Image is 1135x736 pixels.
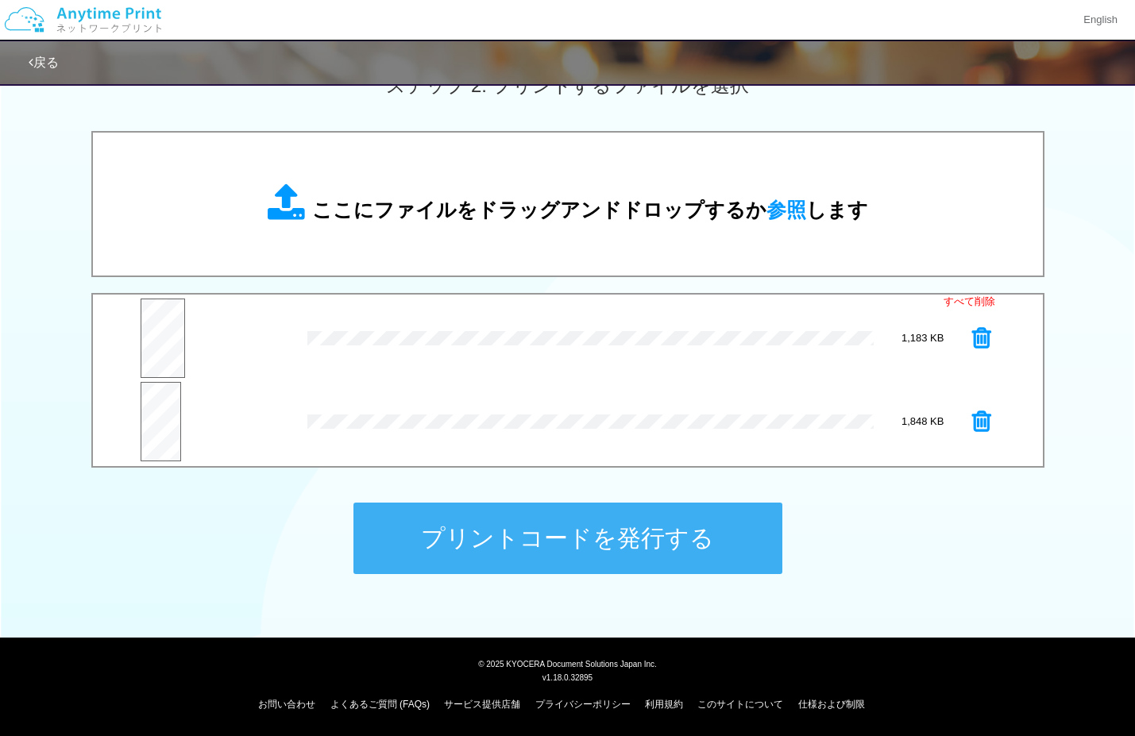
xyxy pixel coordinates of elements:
[535,699,631,710] a: プライバシーポリシー
[330,699,430,710] a: よくあるご質問 (FAQs)
[258,699,315,710] a: お問い合わせ
[766,198,806,221] span: 参照
[312,198,868,221] span: ここにファイルをドラッグアンドドロップするか します
[444,699,520,710] a: サービス提供店舗
[645,699,683,710] a: 利用規約
[478,658,657,669] span: © 2025 KYOCERA Document Solutions Japan Inc.
[874,331,972,346] div: 1,183 KB
[944,295,995,310] a: すべて削除
[386,75,748,96] span: ステップ 2: プリントするファイルを選択
[353,503,782,574] button: プリントコードを発行する
[798,699,865,710] a: 仕様および制限
[542,672,593,682] span: v1.18.0.32895
[29,56,59,69] a: 戻る
[697,699,783,710] a: このサイトについて
[874,414,972,430] div: 1,848 KB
